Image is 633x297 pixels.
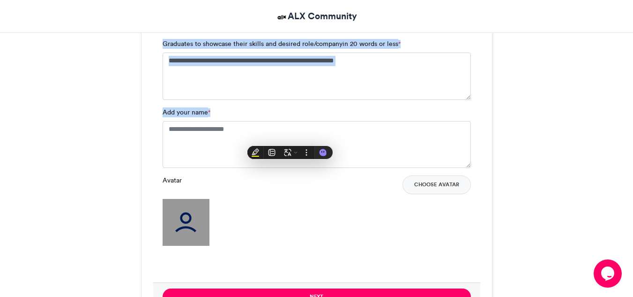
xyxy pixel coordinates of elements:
label: Graduates to showcase their skills and desired role/companyin 20 words or less [163,39,401,49]
img: ALX Community [276,11,288,23]
img: user_filled.png [163,199,209,246]
label: Avatar [163,175,182,185]
a: ALX Community [276,9,357,23]
label: Add your name [163,107,210,117]
button: Choose Avatar [402,175,471,194]
iframe: chat widget [594,259,624,288]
